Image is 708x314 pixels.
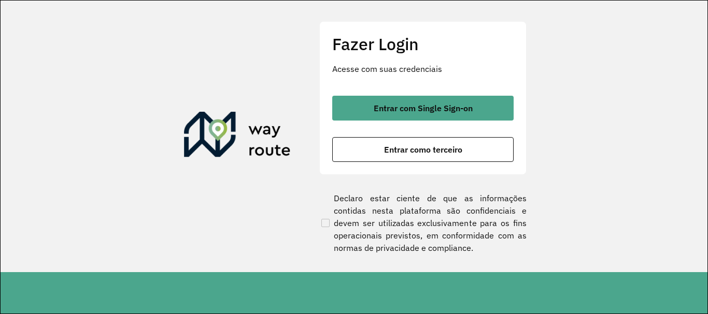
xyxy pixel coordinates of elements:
span: Entrar como terceiro [384,145,462,154]
button: button [332,96,514,121]
p: Acesse com suas credenciais [332,63,514,75]
h2: Fazer Login [332,34,514,54]
label: Declaro estar ciente de que as informações contidas nesta plataforma são confidenciais e devem se... [319,192,527,254]
img: Roteirizador AmbevTech [184,112,291,161]
span: Entrar com Single Sign-on [374,104,473,112]
button: button [332,137,514,162]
